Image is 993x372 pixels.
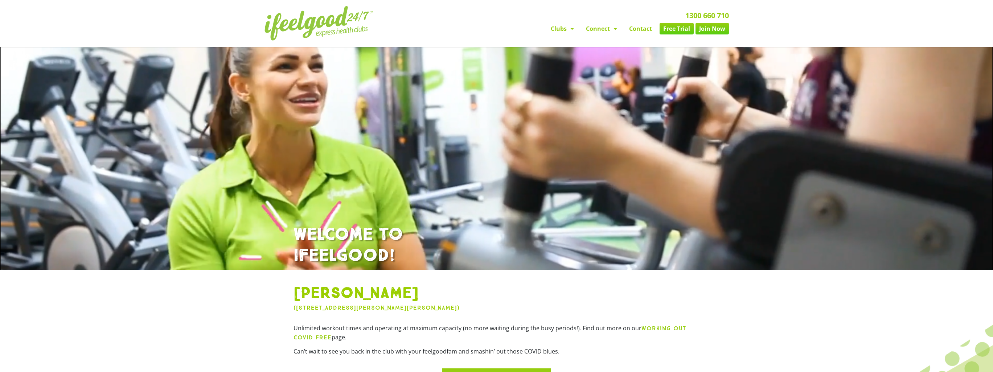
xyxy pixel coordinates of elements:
[294,325,686,341] b: WORKING OUT COVID FREE
[623,23,658,34] a: Contact
[545,23,580,34] a: Clubs
[294,224,700,266] h1: WELCOME TO IFEELGOOD!
[294,324,686,341] a: WORKING OUT COVID FREE
[695,23,729,34] a: Join Now
[294,324,641,332] span: Unlimited workout times and operating at maximum capacity (no more waiting during the busy period...
[685,11,729,20] a: 1300 660 710
[294,347,700,356] p: Can’t wait to see you back in the club with your feelgoodfam and smashin’ out those COVID blues.
[580,23,623,34] a: Connect
[332,333,346,341] span: page.
[294,304,460,311] a: ([STREET_ADDRESS][PERSON_NAME][PERSON_NAME])
[660,23,694,34] a: Free Trial
[430,23,729,34] nav: Menu
[294,284,700,303] h1: [PERSON_NAME]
